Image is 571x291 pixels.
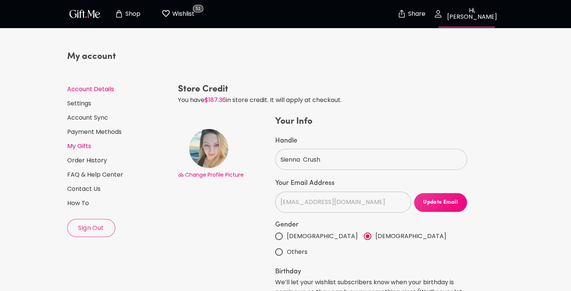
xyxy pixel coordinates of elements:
[67,185,172,193] a: Contact Us
[68,8,102,19] img: GiftMe Logo
[189,129,228,168] img: Avatar
[406,11,425,17] p: Share
[67,219,115,237] button: Sign Out
[375,231,446,241] span: [DEMOGRAPHIC_DATA]
[414,193,467,212] button: Update Email
[67,142,172,150] a: My Gifts
[107,2,148,26] button: Store page
[185,171,244,178] span: Change Profile Picture
[275,222,467,228] label: Gender
[67,156,172,165] a: Order History
[67,128,172,136] a: Payment Methods
[67,199,172,207] a: How To
[397,9,406,18] img: secure
[178,83,467,95] h4: Store Credit
[275,115,467,127] h4: Your Info
[157,2,199,26] button: Wishlist page
[429,2,504,26] button: Hi, [PERSON_NAME]
[443,7,500,20] p: Hi, [PERSON_NAME]
[275,228,467,260] div: gender
[414,198,467,207] span: Update Email
[398,1,425,27] button: Share
[67,99,172,108] a: Settings
[67,51,172,63] h4: My account
[287,247,307,257] span: Others
[67,114,172,122] a: Account Sync
[67,9,102,18] button: GiftMe Logo
[275,268,467,275] legend: Birthday
[193,5,203,12] span: 51
[178,95,467,105] p: You have in store credit. It will apply at checkout.
[67,171,172,179] a: FAQ & Help Center
[68,224,115,232] span: Sign Out
[67,85,172,93] a: Account Details
[170,9,194,19] p: Wishlist
[275,179,467,188] label: Your Email Address
[287,231,358,241] span: [DEMOGRAPHIC_DATA]
[124,11,140,17] p: Shop
[205,96,226,104] span: $187.36
[275,136,467,145] label: Handle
